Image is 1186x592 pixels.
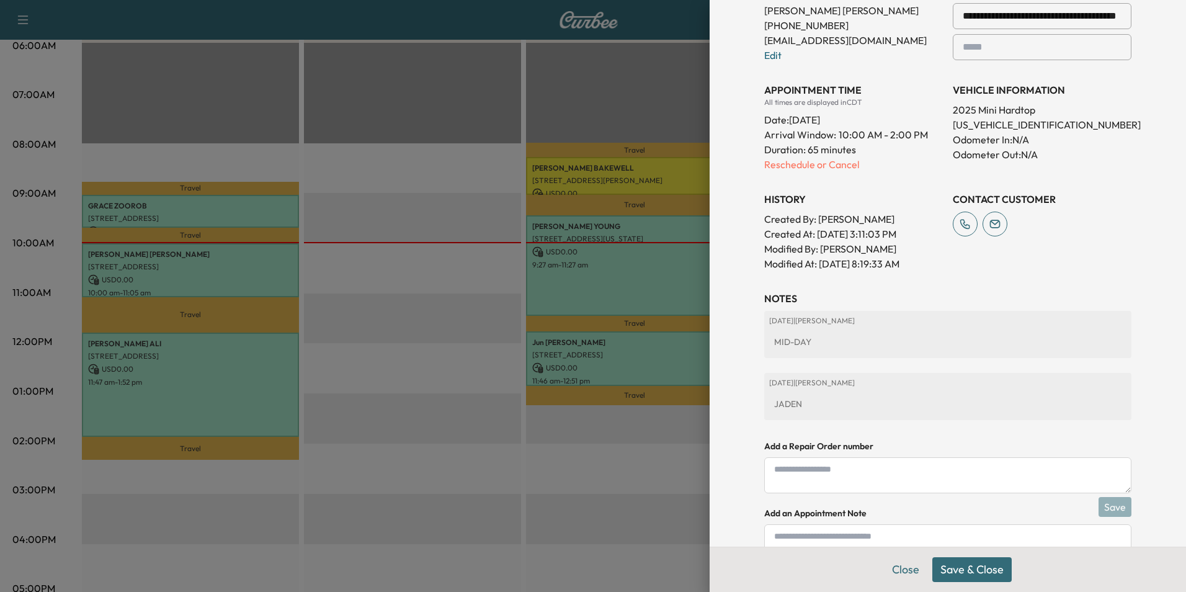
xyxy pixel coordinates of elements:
p: Duration: 65 minutes [764,142,943,157]
button: Save & Close [932,557,1012,582]
button: Close [884,557,927,582]
div: JADEN [769,393,1126,415]
p: [US_VEHICLE_IDENTIFICATION_NUMBER] [953,117,1131,132]
p: Created At : [DATE] 3:11:03 PM [764,226,943,241]
a: Edit [764,49,782,61]
h3: NOTES [764,291,1131,306]
p: Reschedule or Cancel [764,157,943,172]
h4: Add an Appointment Note [764,507,1131,519]
p: Created By : [PERSON_NAME] [764,212,943,226]
p: [DATE] | [PERSON_NAME] [769,316,1126,326]
p: [PHONE_NUMBER] [764,18,943,33]
p: 2025 Mini Hardtop [953,102,1131,117]
p: [EMAIL_ADDRESS][DOMAIN_NAME] [764,33,943,48]
h3: VEHICLE INFORMATION [953,83,1131,97]
p: Arrival Window: [764,127,943,142]
p: Modified By : [PERSON_NAME] [764,241,943,256]
h3: APPOINTMENT TIME [764,83,943,97]
h3: History [764,192,943,207]
div: Date: [DATE] [764,107,943,127]
h4: Add a Repair Order number [764,440,1131,452]
div: MID-DAY [769,331,1126,353]
h3: CONTACT CUSTOMER [953,192,1131,207]
p: Odometer Out: N/A [953,147,1131,162]
p: Odometer In: N/A [953,132,1131,147]
p: Modified At : [DATE] 8:19:33 AM [764,256,943,271]
span: 10:00 AM - 2:00 PM [839,127,928,142]
div: All times are displayed in CDT [764,97,943,107]
p: [PERSON_NAME] [PERSON_NAME] [764,3,943,18]
p: [DATE] | [PERSON_NAME] [769,378,1126,388]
